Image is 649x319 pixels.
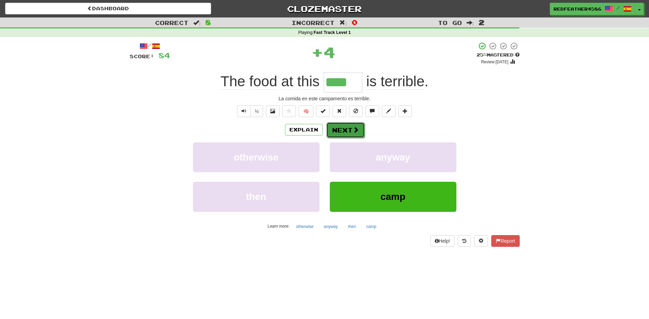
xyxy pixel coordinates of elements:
span: camp [380,191,405,202]
span: anyway [376,152,410,163]
span: + [311,42,323,62]
span: this [297,73,320,90]
span: 2 [479,18,484,26]
span: To go [438,19,462,26]
button: ½ [250,105,263,117]
span: Correct [155,19,189,26]
button: Show image (alt+x) [266,105,280,117]
button: Set this sentence to 100% Mastered (alt+m) [316,105,330,117]
button: Discuss sentence (alt+u) [365,105,379,117]
span: 0 [352,18,358,26]
span: The [221,73,245,90]
span: 4 [323,43,335,61]
span: 25 % [477,52,487,58]
span: Incorrect [291,19,335,26]
div: Mastered [477,52,520,58]
button: Round history (alt+y) [458,235,471,247]
a: Dashboard [5,3,211,14]
span: : [193,20,201,26]
button: Add to collection (alt+a) [398,105,412,117]
span: food [249,73,277,90]
span: . [362,73,429,90]
button: anyway [320,221,342,232]
span: otherwise [234,152,278,163]
span: 84 [158,51,170,60]
div: La comida en este campamento es terrible. [130,95,520,102]
a: RedFeather4586 / [550,3,635,15]
button: Edit sentence (alt+d) [382,105,395,117]
span: : [339,20,347,26]
span: is [366,73,376,90]
button: Ignore sentence (alt+i) [349,105,363,117]
button: then [344,221,360,232]
span: : [467,20,474,26]
button: Explain [285,124,323,136]
span: terrible [380,73,424,90]
button: Report [491,235,519,247]
button: Favorite sentence (alt+f) [282,105,296,117]
button: Play sentence audio (ctl+space) [237,105,251,117]
button: anyway [330,142,456,172]
strong: Fast Track Level 1 [314,30,351,35]
button: 🧠 [299,105,313,117]
span: Score: [130,53,154,59]
button: then [193,182,320,212]
button: otherwise [193,142,320,172]
button: otherwise [292,221,317,232]
button: camp [330,182,456,212]
span: RedFeather4586 [554,6,601,12]
button: Reset to 0% Mastered (alt+r) [333,105,346,117]
span: at [281,73,293,90]
button: Help! [430,235,455,247]
button: Next [326,122,365,138]
span: then [246,191,266,202]
small: Learn more: [268,224,289,229]
div: Text-to-speech controls [236,105,263,117]
span: 8 [205,18,211,26]
small: Review: [DATE] [481,60,508,64]
span: / [616,5,620,10]
button: camp [363,221,380,232]
div: / [130,42,170,50]
a: Clozemaster [221,3,427,15]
